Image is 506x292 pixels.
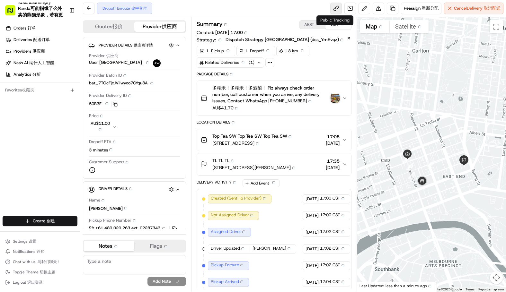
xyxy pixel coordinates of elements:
[45,159,78,164] a: Powered byPylon
[3,58,80,68] a: Nash AI 纳什人工智能
[300,20,325,30] button: AEST
[3,23,80,33] a: Orders 订单
[27,280,43,285] span: 退出登录
[13,37,50,43] span: Deliveries
[197,57,264,68] div: Related Deliveries (1)
[3,278,77,287] button: Log out 退出登录
[84,241,134,251] button: Notes
[320,229,347,236] span: 17:02 CST
[306,263,319,269] span: [DATE]
[3,85,77,95] div: Favorites
[89,139,119,146] span: Dropoff ETA
[197,120,352,127] div: Location Details
[215,30,243,35] span: [DATE] 17:00
[401,3,441,14] button: Reassign 重新分配
[13,270,55,275] span: Toggle Theme
[6,6,19,19] img: Nash
[3,35,80,45] a: Deliveries 配送订单
[211,212,256,219] span: Not Assigned Driver
[236,46,275,56] div: 1 Dropoff
[89,225,178,232] button: +61 480 020 263 ext. 02287343
[22,87,34,93] span: 收藏夹
[197,180,239,187] div: Delivery Activity
[3,46,80,56] a: Providers 供应商
[3,268,77,277] button: Toggle Theme 切换主题
[253,245,293,253] span: [PERSON_NAME]
[29,60,54,65] span: 纳什人工智能
[32,72,41,77] span: 分析
[37,249,44,254] span: 通知
[6,144,12,149] div: 📗
[226,36,346,43] span: Dispatch Strategy [GEOGRAPHIC_DATA] (dss_YmEvqz)
[84,21,134,32] button: Quotes
[13,60,54,66] span: Nash AI
[89,93,134,100] span: Provider Delivery ID
[211,262,246,269] span: Pickup Enroute
[197,129,351,151] button: Top Tea SW Top Tea SW Top Tea SW[STREET_ADDRESS]17:05[DATE]
[52,141,106,152] a: 💻API Documentation
[197,36,351,43] div: Strategy:
[326,164,340,171] span: [DATE]
[13,259,61,264] span: Chat with us!
[13,117,18,122] img: 1736555255976-a54dd68f-1ca7-489b-9aae-adbdc363a1c4
[197,153,351,175] button: TL TL TL[STREET_ADDRESS][PERSON_NAME]17:35[DATE]
[306,229,319,235] span: [DATE]
[33,218,55,224] span: Create
[13,249,44,254] span: Notifications
[91,121,110,132] span: AU$11.00
[6,26,117,36] p: Welcome 👋
[306,213,319,219] span: [DATE]
[390,20,429,33] button: Show satellite imagery
[331,94,340,103] button: photo_proof_of_pickup image
[21,99,23,105] span: •
[212,85,328,105] span: 多糯米！多糯米！多酒酿！ Plz always check order number, call customer when you arrive, any delivery issues, C...
[6,61,18,73] img: 1736555255976-a54dd68f-1ca7-489b-9aae-adbdc363a1c4
[99,186,135,191] span: Driver Details
[490,20,503,33] button: Toggle fullscreen view
[134,21,185,32] button: Provider
[306,279,319,285] span: [DATE]
[212,157,236,164] span: TL TL TL
[197,29,250,36] span: Created:
[88,184,181,195] button: Driver Details
[134,43,153,48] span: 供应商详情
[402,156,409,163] div: 3
[89,218,138,225] span: Pickup Phone Number
[276,46,309,56] div: 1.8 km
[53,117,56,122] span: •
[212,140,294,147] span: [STREET_ADDRESS]
[326,133,340,140] span: 17:05
[100,82,117,90] button: See all
[95,225,167,232] span: +61 480 020 263 ext. 02287343
[357,282,437,292] div: Last Updated: less than a minute ago
[6,83,41,89] div: Past conversations
[134,241,185,251] button: Flags
[478,288,504,291] a: Report a map error
[89,159,131,166] span: Customer Support
[40,270,55,275] span: 切换主题
[54,144,59,149] div: 💻
[153,59,161,67] img: uber-new-logo.jpeg
[320,245,347,253] span: 17:02 CST
[33,37,50,42] span: 配送订单
[197,46,235,56] div: 1 Pickup
[211,245,247,253] span: Driver Updated
[89,197,107,204] span: Name
[3,69,80,80] a: Analytics 分析
[99,43,153,48] span: Provider Details
[162,23,177,30] span: 供应商
[320,212,347,219] span: 17:00 CST
[89,113,106,120] span: Price
[6,111,17,121] img: Asif Zaman Khan
[4,141,52,152] a: 📗Knowledge Base
[88,40,181,50] button: Provider Details 供应商详情
[13,61,25,73] img: 4281594248423_2fcf9dad9f2a874258b8_72.png
[454,5,501,11] span: Cancel Delivery
[89,60,150,67] span: Uber [GEOGRAPHIC_DATA]
[13,48,45,54] span: Providers
[89,80,155,87] span: bat_7TOcFjcJVIiwyoo7CYqu8A
[20,117,52,122] span: [PERSON_NAME]
[320,195,347,202] span: 17:00 CST
[212,164,298,171] span: [STREET_ADDRESS][PERSON_NAME]
[89,121,146,133] button: AU$11.00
